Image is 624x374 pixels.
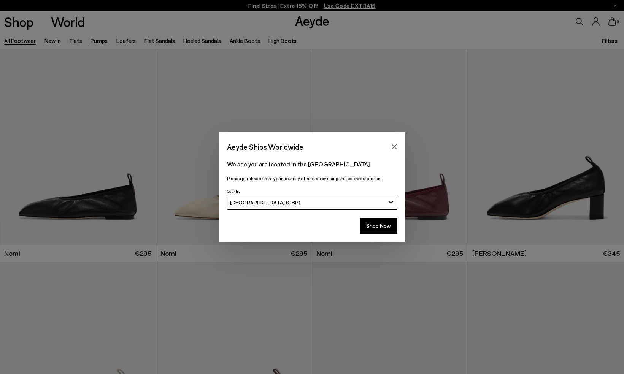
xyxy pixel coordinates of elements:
[360,218,397,234] button: Shop Now
[227,175,397,182] p: Please purchase from your country of choice by using the below selection:
[227,189,240,193] span: Country
[230,199,300,206] span: [GEOGRAPHIC_DATA] (GBP)
[227,160,397,169] p: We see you are located in the [GEOGRAPHIC_DATA]
[389,141,400,152] button: Close
[227,140,303,154] span: Aeyde Ships Worldwide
